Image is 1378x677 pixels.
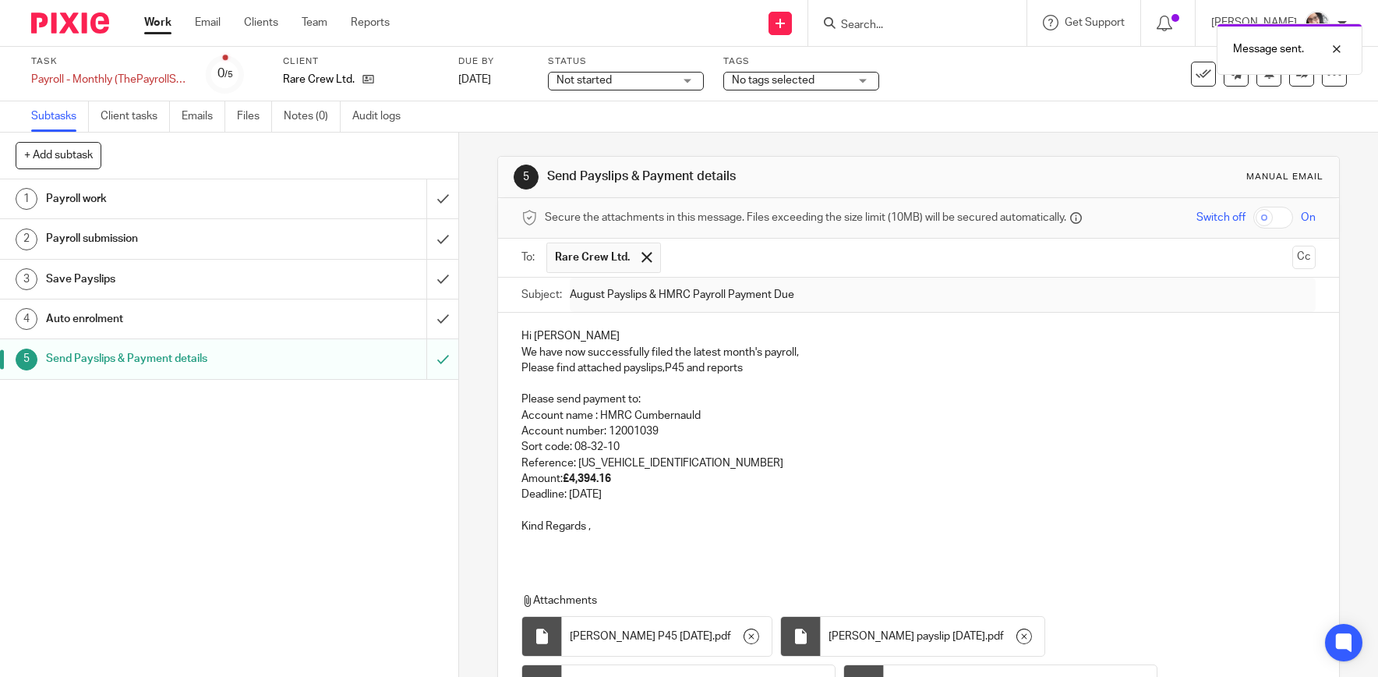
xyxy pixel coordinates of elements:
[101,101,170,132] a: Client tasks
[31,55,187,68] label: Task
[988,629,1004,644] span: pdf
[521,328,1315,344] p: Hi [PERSON_NAME]
[548,55,704,68] label: Status
[16,229,37,250] div: 2
[351,15,390,30] a: Reports
[521,502,1315,534] p: Kind Regards ,
[224,70,233,79] small: /5
[715,629,731,644] span: pdf
[521,408,1315,424] p: Account name : HMRC Cumbernauld
[829,629,985,644] span: [PERSON_NAME] payslip [DATE]
[16,188,37,210] div: 1
[283,72,355,87] p: Rare Crew Ltd.
[521,455,1315,471] p: Reference: [US_VEHICLE_IDENTIFICATION_NUMBER]
[182,101,225,132] a: Emails
[244,15,278,30] a: Clients
[195,15,221,30] a: Email
[1292,246,1316,269] button: Cc
[16,349,37,370] div: 5
[283,55,439,68] label: Client
[1233,41,1304,57] p: Message sent.
[46,307,289,331] h1: Auto enrolment
[555,250,630,265] span: Rare Crew Ltd.
[16,268,37,290] div: 3
[144,15,171,30] a: Work
[521,424,1315,439] p: Account number: 12001039
[563,473,611,484] strong: £4,394.16
[562,617,772,656] div: .
[352,101,412,132] a: Audit logs
[31,101,89,132] a: Subtasks
[1305,11,1330,36] img: me%20(1).jpg
[521,471,1315,487] p: Amount:
[458,74,491,85] span: [DATE]
[458,55,528,68] label: Due by
[46,268,289,291] h1: Save Payslips
[545,210,1066,225] span: Secure the attachments in this message. Files exceeding the size limit (10MB) will be secured aut...
[46,347,289,370] h1: Send Payslips & Payment details
[237,101,272,132] a: Files
[732,75,814,86] span: No tags selected
[16,308,37,330] div: 4
[31,72,187,87] div: Payroll - Monthly (ThePayrollSite)
[1196,210,1245,225] span: Switch off
[570,629,712,644] span: [PERSON_NAME] P45 [DATE]
[521,593,1292,608] p: Attachments
[521,360,1315,376] p: Please find attached payslips,P45 and reports
[547,168,952,185] h1: Send Payslips & Payment details
[521,250,539,265] label: To:
[521,487,1315,502] p: Deadline: [DATE]
[46,187,289,211] h1: Payroll work
[217,65,233,83] div: 0
[1246,171,1323,183] div: Manual email
[521,439,1315,455] p: Sort code: 08-32-10
[302,15,327,30] a: Team
[16,142,101,168] button: + Add subtask
[556,75,612,86] span: Not started
[514,165,539,190] div: 5
[521,392,1315,407] p: Please send payment to:
[1301,210,1316,225] span: On
[521,287,562,303] label: Subject:
[46,227,289,250] h1: Payroll submission
[284,101,341,132] a: Notes (0)
[31,12,109,34] img: Pixie
[821,617,1044,656] div: .
[521,345,1315,360] p: We have now successfully filed the latest month's payroll,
